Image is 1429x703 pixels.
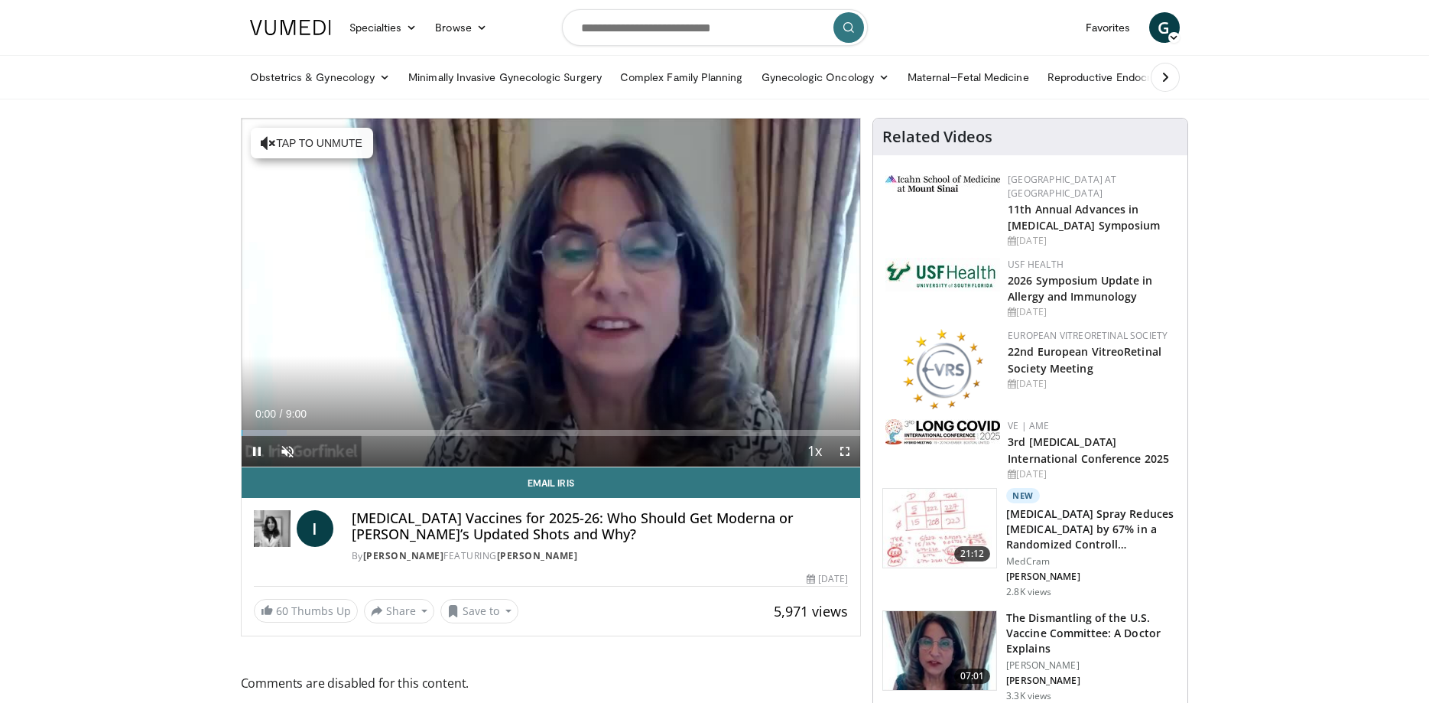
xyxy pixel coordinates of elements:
a: Specialties [340,12,427,43]
p: [PERSON_NAME] [1006,675,1178,687]
p: New [1006,488,1040,503]
img: Dr. Iris Gorfinkel [254,510,291,547]
a: 60 Thumbs Up [254,599,358,623]
img: ee0f788f-b72d-444d-91fc-556bb330ec4c.png.150x105_q85_autocrop_double_scale_upscale_version-0.2.png [902,329,983,409]
img: VuMedi Logo [250,20,331,35]
a: [PERSON_NAME] [497,549,578,562]
a: [GEOGRAPHIC_DATA] at [GEOGRAPHIC_DATA] [1008,173,1116,200]
h3: [MEDICAL_DATA] Spray Reduces [MEDICAL_DATA] by 67% in a Randomized Controll… [1006,506,1178,552]
p: MedCram [1006,555,1178,568]
a: European VitreoRetinal Society [1008,329,1168,342]
div: Progress Bar [242,430,861,436]
a: Browse [426,12,496,43]
a: 3rd [MEDICAL_DATA] International Conference 2025 [1008,434,1169,465]
h4: [MEDICAL_DATA] Vaccines for 2025-26: Who Should Get Moderna or [PERSON_NAME]’s Updated Shots and ... [352,510,849,543]
button: Fullscreen [830,436,860,467]
div: [DATE] [1008,467,1175,481]
a: I [297,510,333,547]
div: By FEATURING [352,549,849,563]
img: bf90d3d8-5314-48e2-9a88-53bc2fed6b7a.150x105_q85_crop-smart_upscale.jpg [883,611,996,691]
button: Tap to unmute [251,128,373,158]
a: Maternal–Fetal Medicine [898,62,1038,93]
img: 500bc2c6-15b5-4613-8fa2-08603c32877b.150x105_q85_crop-smart_upscale.jpg [883,489,996,568]
a: [PERSON_NAME] [363,549,444,562]
div: [DATE] [807,572,848,586]
a: Favorites [1077,12,1140,43]
a: 07:01 The Dismantling of the U.S. Vaccine Committee: A Doctor Explains [PERSON_NAME] [PERSON_NAME... [882,610,1178,702]
p: 3.3K views [1006,690,1051,702]
a: Obstetrics & Gynecology [241,62,400,93]
a: Gynecologic Oncology [752,62,898,93]
h4: Related Videos [882,128,992,146]
div: [DATE] [1008,234,1175,248]
a: Reproductive Endocrinology & [MEDICAL_DATA] [1038,62,1294,93]
div: [DATE] [1008,377,1175,391]
button: Unmute [272,436,303,467]
a: VE | AME [1008,419,1049,432]
img: 3aa743c9-7c3f-4fab-9978-1464b9dbe89c.png.150x105_q85_autocrop_double_scale_upscale_version-0.2.jpg [885,175,1000,192]
a: Email Iris [242,467,861,498]
button: Share [364,599,435,623]
span: 9:00 [286,408,307,420]
div: [DATE] [1008,305,1175,319]
a: 2026 Symposium Update in Allergy and Immunology [1008,273,1152,304]
span: 60 [276,604,288,618]
input: Search topics, interventions [562,9,868,46]
span: 5,971 views [774,602,848,620]
span: 0:00 [255,408,276,420]
video-js: Video Player [242,119,861,467]
span: 07:01 [954,669,991,684]
p: 2.8K views [1006,586,1051,598]
a: Complex Family Planning [611,62,752,93]
a: 11th Annual Advances in [MEDICAL_DATA] Symposium [1008,202,1160,233]
a: 21:12 New [MEDICAL_DATA] Spray Reduces [MEDICAL_DATA] by 67% in a Randomized Controll… MedCram [P... [882,488,1178,598]
button: Playback Rate [799,436,830,467]
p: [PERSON_NAME] [1006,571,1178,583]
img: 6ba8804a-8538-4002-95e7-a8f8012d4a11.png.150x105_q85_autocrop_double_scale_upscale_version-0.2.jpg [885,258,1000,291]
button: Save to [440,599,518,623]
h3: The Dismantling of the U.S. Vaccine Committee: A Doctor Explains [1006,610,1178,656]
span: / [280,408,283,420]
a: 22nd European VitreoRetinal Society Meeting [1008,344,1161,375]
p: [PERSON_NAME] [1006,659,1178,672]
img: a2792a71-925c-4fc2-b8ef-8d1b21aec2f7.png.150x105_q85_autocrop_double_scale_upscale_version-0.2.jpg [885,419,1000,444]
span: 21:12 [954,546,991,561]
a: G [1149,12,1180,43]
span: Comments are disabled for this content. [241,673,862,693]
a: USF Health [1008,258,1064,271]
a: Minimally Invasive Gynecologic Surgery [399,62,611,93]
button: Pause [242,436,272,467]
